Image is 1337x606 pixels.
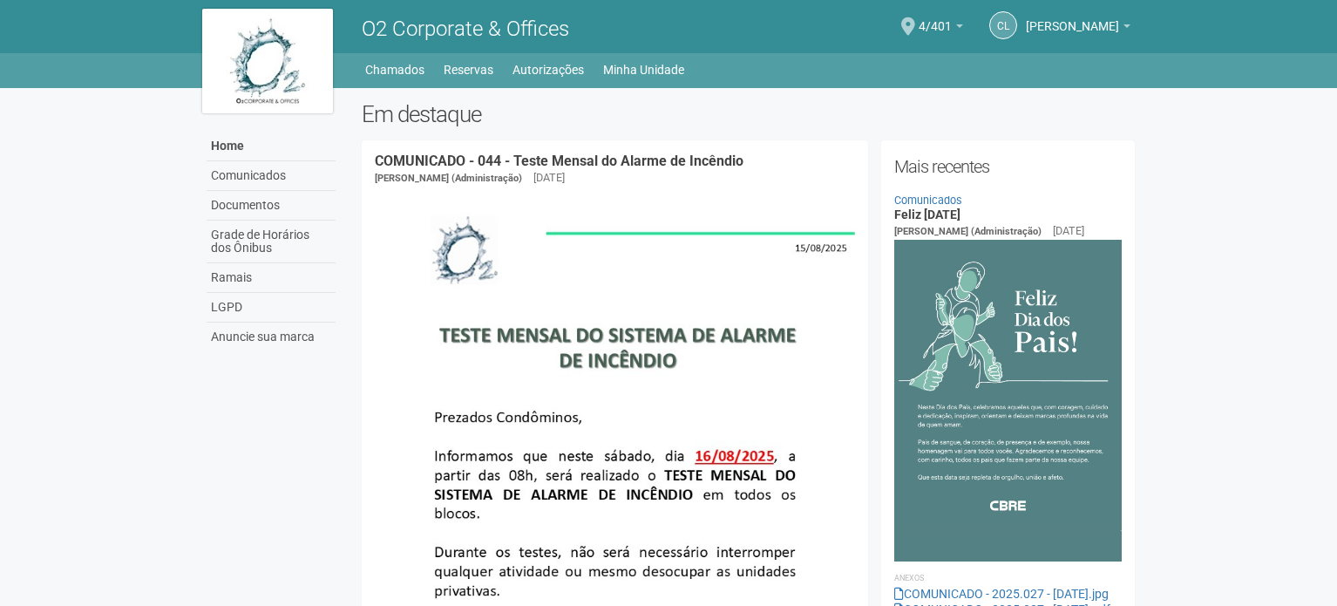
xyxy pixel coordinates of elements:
[375,173,522,184] span: [PERSON_NAME] (Administração)
[375,153,743,169] a: COMUNICADO - 044 - Teste Mensal do Alarme de Incêndio
[207,293,336,323] a: LGPD
[894,226,1042,237] span: [PERSON_NAME] (Administração)
[512,58,584,82] a: Autorizações
[894,153,1122,180] h2: Mais recentes
[894,208,960,221] a: Feliz [DATE]
[533,170,565,186] div: [DATE]
[207,161,336,191] a: Comunicados
[207,263,336,293] a: Ramais
[894,570,1122,586] li: Anexos
[894,240,1122,562] img: COMUNICADO%20-%202025.027%20-%20Dia%20dos%20Pais.jpg
[207,191,336,221] a: Documentos
[1053,223,1084,239] div: [DATE]
[1026,3,1119,33] span: Claudia Luíza Soares de Castro
[919,3,952,33] span: 4/401
[989,11,1017,39] a: CL
[894,194,962,207] a: Comunicados
[365,58,424,82] a: Chamados
[603,58,684,82] a: Minha Unidade
[362,101,1135,127] h2: Em destaque
[202,9,333,113] img: logo.jpg
[919,22,963,36] a: 4/401
[207,132,336,161] a: Home
[207,323,336,351] a: Anuncie sua marca
[207,221,336,263] a: Grade de Horários dos Ônibus
[1026,22,1130,36] a: [PERSON_NAME]
[444,58,493,82] a: Reservas
[894,587,1109,601] a: COMUNICADO - 2025.027 - [DATE].jpg
[362,17,569,41] span: O2 Corporate & Offices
